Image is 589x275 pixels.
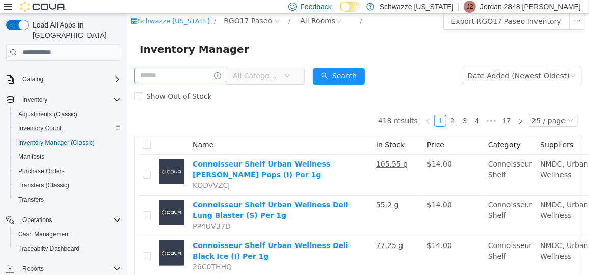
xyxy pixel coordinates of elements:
[18,196,44,204] span: Transfers
[32,145,57,171] img: Connoisseur Shelf Urban Wellness Deli Gelato Pops (I) Per 1g placeholder
[32,186,57,211] img: Connoisseur Shelf Urban Wellness Deli Lung Blaster (S) Per 1g placeholder
[14,242,84,255] a: Traceabilty Dashboard
[356,101,372,113] span: •••
[319,101,331,113] a: 2
[387,101,399,113] li: Next Page
[2,213,125,227] button: Operations
[356,101,372,113] li: Next 5 Pages
[2,72,125,87] button: Catalog
[96,2,145,13] span: RGO17 Paseo
[340,54,442,70] div: Date Added (Newest-Oldest)
[14,151,48,163] a: Manifests
[372,101,387,113] a: 17
[10,164,125,178] button: Purchase Orders
[372,101,387,113] li: 17
[10,150,125,164] button: Manifests
[14,136,121,149] span: Inventory Manager (Classic)
[2,93,125,107] button: Inventory
[87,4,89,11] span: /
[18,73,121,86] span: Catalog
[157,59,163,66] i: icon: down
[22,216,52,224] span: Operations
[18,230,70,238] span: Cash Management
[340,2,361,12] input: Dark Mode
[18,244,79,253] span: Traceabilty Dashboard
[10,107,125,121] button: Adjustments (Classic)
[65,168,102,176] span: KQDVVZCJ
[10,227,125,241] button: Cash Management
[249,228,276,236] u: 77.25 g
[20,2,66,12] img: Cova
[65,249,104,257] span: 26C0THHQ
[14,151,121,163] span: Manifests
[357,182,409,223] td: Connoisseur Shelf
[18,153,44,161] span: Manifests
[10,193,125,207] button: Transfers
[18,124,62,132] span: Inventory Count
[105,57,152,67] span: All Categories
[251,101,290,113] li: 418 results
[307,101,318,113] a: 1
[14,194,48,206] a: Transfers
[301,2,332,12] span: Feedback
[331,101,343,113] li: 3
[32,227,57,252] img: Connoisseur Shelf Urban Wellness Deli Black Ice (I) Per 1g placeholder
[18,214,57,226] button: Operations
[18,263,48,275] button: Reports
[10,121,125,135] button: Inventory Count
[65,228,221,246] a: Connoisseur Shelf Urban Wellness Deli Black Ice (I) Per 1g
[161,4,163,11] span: /
[14,179,73,191] a: Transfers (Classic)
[65,127,86,135] span: Name
[300,228,325,236] span: $14.00
[464,1,476,13] div: Jordan-2848 Garcia
[343,101,356,113] li: 4
[413,146,461,165] span: NMDC, Urban Wellness
[14,136,99,149] a: Inventory Manager (Classic)
[14,179,121,191] span: Transfers (Classic)
[10,135,125,150] button: Inventory Manager (Classic)
[413,127,446,135] span: Suppliers
[249,146,280,154] u: 105.55 g
[405,101,438,113] div: 25 / page
[361,127,393,135] span: Category
[300,146,325,154] span: $14.00
[14,122,121,134] span: Inventory Count
[467,1,473,13] span: J2
[413,187,461,206] span: NMDC, Urban Wellness
[413,228,461,246] span: NMDC, Urban Wellness
[18,110,77,118] span: Adjustments (Classic)
[22,265,44,273] span: Reports
[480,1,581,13] p: Jordan-2848 [PERSON_NAME]
[22,75,43,84] span: Catalog
[14,242,121,255] span: Traceabilty Dashboard
[10,241,125,256] button: Traceabilty Dashboard
[18,214,121,226] span: Operations
[18,73,47,86] button: Catalog
[29,20,121,40] span: Load All Apps in [GEOGRAPHIC_DATA]
[15,78,89,87] span: Show Out of Stock
[319,101,331,113] li: 2
[344,101,355,113] a: 4
[390,104,396,111] i: icon: right
[65,146,203,165] a: Connoisseur Shelf Urban Wellness [PERSON_NAME] Pops (I) Per 1g
[12,28,128,44] span: Inventory Manager
[18,94,51,106] button: Inventory
[4,4,10,11] i: icon: shop
[298,104,304,111] i: icon: left
[380,1,454,13] p: Schwazze [US_STATE]
[300,127,317,135] span: Price
[14,228,121,240] span: Cash Management
[65,187,221,206] a: Connoisseur Shelf Urban Wellness Deli Lung Blaster (S) Per 1g
[14,165,121,177] span: Purchase Orders
[294,101,307,113] li: Previous Page
[357,223,409,263] td: Connoisseur Shelf
[65,208,103,216] span: PP4UVB7D
[300,187,325,195] span: $14.00
[18,94,121,106] span: Inventory
[185,54,237,71] button: icon: searchSearch
[22,96,47,104] span: Inventory
[458,1,460,13] p: |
